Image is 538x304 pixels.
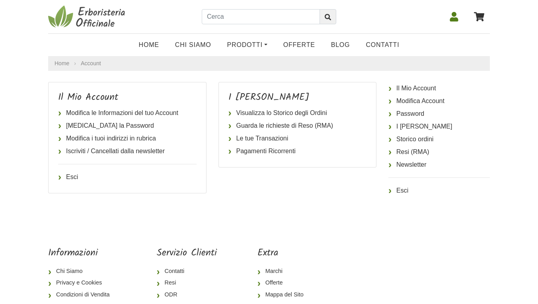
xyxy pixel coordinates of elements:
[388,82,490,95] a: Il Mio Account
[275,37,323,53] a: OFFERTE
[157,265,217,277] a: Contatti
[58,119,197,132] a: [MEDICAL_DATA] la Password
[323,37,358,53] a: Blog
[157,247,217,259] h5: Servizio Clienti
[228,107,367,119] a: Visualizza lo Storico degli Ordini
[48,289,116,301] a: Condizioni di Vendita
[228,92,367,103] h4: I [PERSON_NAME]
[388,107,490,120] a: Password
[228,132,367,145] a: Le tue Transazioni
[388,184,490,197] a: Esci
[228,145,367,158] a: Pagamenti Ricorrenti
[257,277,310,289] a: Offerte
[358,37,407,53] a: Contatti
[58,92,197,103] h4: Il Mio Account
[58,132,197,145] a: Modifica i tuoi indirizzi in rubrica
[48,265,116,277] a: Chi Siamo
[351,247,490,275] iframe: fb:page Facebook Social Plugin
[167,37,219,53] a: Chi Siamo
[388,120,490,133] a: I [PERSON_NAME]
[388,95,490,107] a: Modifica Account
[55,59,69,68] a: Home
[48,277,116,289] a: Privacy e Cookies
[131,37,167,53] a: Home
[257,247,310,259] h5: Extra
[219,37,275,53] a: Prodotti
[48,5,128,29] img: Erboristeria Officinale
[58,145,197,158] a: Iscriviti / Cancellati dalla newsletter
[228,119,367,132] a: Guarda le richieste di Reso (RMA)
[58,171,197,183] a: Esci
[388,158,490,171] a: Newsletter
[48,247,116,259] h5: Informazioni
[257,289,310,301] a: Mappa del Sito
[257,265,310,277] a: Marchi
[388,133,490,146] a: Storico ordini
[157,289,217,301] a: ODR
[48,56,490,71] nav: breadcrumb
[157,277,217,289] a: Resi
[81,60,101,66] a: Account
[202,9,320,24] input: Cerca
[58,107,197,119] a: Modifica le Informazioni del tuo Account
[388,146,490,158] a: Resi (RMA)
